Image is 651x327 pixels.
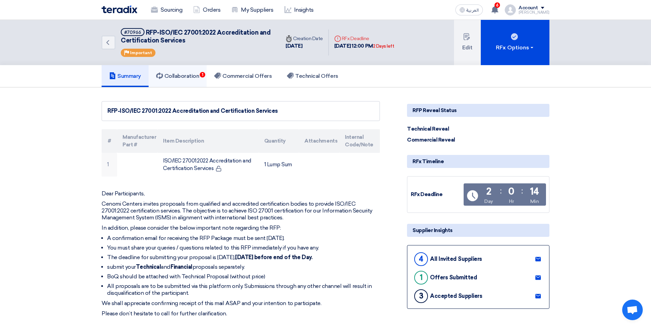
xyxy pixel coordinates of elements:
div: Supplier Insights [407,224,549,237]
td: 1 Lump Sum [259,153,299,177]
div: Commercial Reveal [407,136,458,144]
div: 1 [414,271,428,284]
div: RFP Reveal Status [407,104,549,117]
div: Accepted Suppliers [430,293,482,299]
button: Edit [454,20,481,65]
div: 2 Days left [373,43,394,50]
th: Item Description [158,129,258,153]
div: : [521,185,523,197]
p: Please don’t hesitate to call for further clarification. [102,310,380,317]
p: In addition, please consider the below important note regarding the RFP: [102,225,380,231]
span: العربية [466,8,479,13]
td: ISO/IEC 27001:2022 Accreditation and Certification Services [158,153,258,177]
li: You must share your queries / questions related to this RFP immediately if you have any. [107,244,380,251]
th: # [102,129,117,153]
a: Technical Offers [279,65,346,87]
strong: Technical [136,264,161,270]
div: 0 [508,187,514,196]
div: Hr [509,198,514,205]
a: Summary [102,65,149,87]
span: 6 [495,2,500,8]
th: Attachments [299,129,339,153]
div: Min [530,198,539,205]
div: Offers Submitted [430,274,477,281]
a: Commercial Offers [207,65,279,87]
p: We shall appreciate confirming receipt of this mail ASAP and your intention to participate. [102,300,380,307]
span: RFP-ISO/IEC 27001:2022 Accreditation and Certification Services [121,29,270,44]
div: All Invited Suppliers [430,256,482,262]
li: The deadline for submitting your proposal is [DATE], [107,254,380,261]
div: : [500,185,502,197]
a: Open chat [622,300,643,320]
div: Creation Date [286,35,323,42]
div: [DATE] 12:00 PM [334,42,394,50]
h5: Collaboration [156,73,199,80]
li: All proposals are to be submitted via this platform only. Submissions through any other channel w... [107,283,380,296]
p: Dear Participants, [102,190,380,197]
div: 4 [414,252,428,266]
button: RFx Options [481,20,549,65]
div: Day [484,198,493,205]
h5: Summary [109,73,141,80]
a: Insights [279,2,319,17]
span: Important [130,50,152,55]
li: A confirmation email for receiving the RFP Package must be sent [DATE]. [107,235,380,242]
button: العربية [455,4,483,15]
li: BoQ should be attached with Technical Proposal (without price) [107,273,380,280]
div: [PERSON_NAME] [519,11,549,14]
a: Collaboration1 [149,65,207,87]
div: #70966 [124,30,141,35]
span: 1 [200,72,205,77]
img: profile_test.png [505,4,516,15]
strong: [DATE] before end of the Day. [235,254,312,261]
th: Quantity [259,129,299,153]
div: Technical Reveal [407,125,458,133]
div: 2 [486,187,491,196]
a: Sourcing [146,2,188,17]
div: Account [519,5,538,11]
div: RFP-ISO/IEC 27001:2022 Accreditation and Certification Services [107,107,374,115]
img: Teradix logo [102,5,137,13]
div: RFx Options [496,44,535,52]
div: RFx Timeline [407,155,549,168]
div: 14 [530,187,539,196]
h5: RFP-ISO/IEC 27001:2022 Accreditation and Certification Services [121,28,272,45]
h5: Technical Offers [287,73,338,80]
a: My Suppliers [226,2,279,17]
a: Orders [188,2,226,17]
div: RFx Deadline [411,191,462,198]
strong: Financial [171,264,193,270]
li: submit your and proposals separately. [107,264,380,270]
div: [DATE] [286,42,323,50]
p: Cenomi Centers invites proposals from qualified and accredited certification bodies to provide IS... [102,201,380,221]
div: RFx Deadline [334,35,394,42]
div: 3 [414,289,428,303]
td: 1 [102,153,117,177]
th: Internal Code/Note [339,129,380,153]
th: Manufacturer Part # [117,129,158,153]
h5: Commercial Offers [214,73,272,80]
